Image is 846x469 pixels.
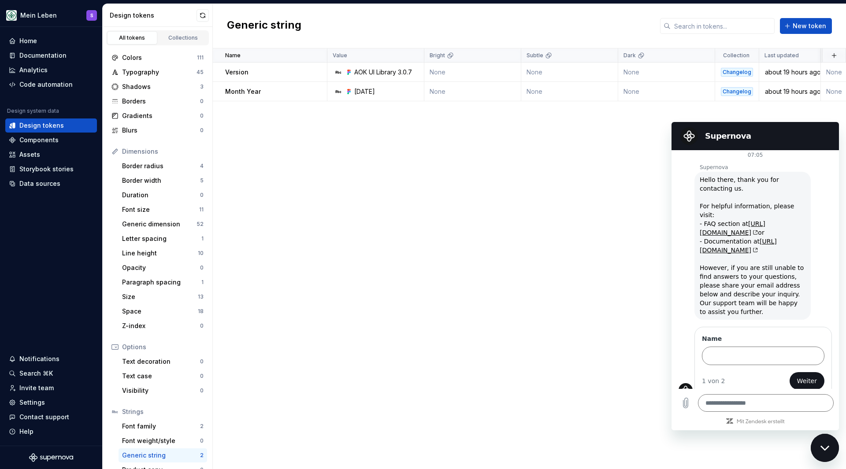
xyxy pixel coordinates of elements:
[122,176,200,185] div: Border width
[198,308,204,315] div: 18
[122,386,200,395] div: Visibility
[424,82,521,101] td: None
[200,162,204,170] div: 4
[19,179,60,188] div: Data sources
[19,355,59,363] div: Notifications
[108,94,207,108] a: Borders0
[122,82,200,91] div: Shadows
[199,206,204,213] div: 11
[2,6,100,25] button: Mein LebenS
[122,278,201,287] div: Paragraph spacing
[19,66,48,74] div: Analytics
[119,174,207,188] a: Border width5
[122,68,197,77] div: Typography
[5,118,97,133] a: Design tokens
[811,434,839,462] iframe: Schaltfläche zum Öffnen des Messaging-Fensters; Konversation läuft
[5,148,97,162] a: Assets
[122,321,200,330] div: Z-index
[521,63,618,82] td: None
[119,275,207,289] a: Paragraph spacing1
[29,453,73,462] svg: Supernova Logo
[122,307,198,316] div: Space
[527,52,543,59] p: Subtle
[19,150,40,159] div: Assets
[108,109,207,123] a: Gradients0
[122,220,197,229] div: Generic dimension
[424,63,521,82] td: None
[521,82,618,101] td: None
[200,83,204,90] div: 3
[5,352,97,366] button: Notifications
[110,11,197,20] div: Design tokens
[161,34,205,41] div: Collections
[723,52,750,59] p: Collection
[5,177,97,191] a: Data sources
[354,68,412,77] div: AOK UI Library 3.0.7
[19,37,37,45] div: Home
[197,221,204,228] div: 52
[119,304,207,318] a: Space18
[793,22,826,30] span: New token
[5,48,97,63] a: Documentation
[200,358,204,365] div: 0
[90,12,93,19] div: S
[122,249,198,258] div: Line height
[122,191,200,199] div: Duration
[671,18,775,34] input: Search in tokens...
[7,107,59,114] div: Design system data
[119,217,207,231] a: Generic dimension52
[122,53,197,62] div: Colors
[122,357,200,366] div: Text decoration
[197,69,204,76] div: 45
[5,425,97,439] button: Help
[5,133,97,147] a: Components
[623,52,636,59] p: Dark
[119,384,207,398] a: Visibility0
[122,422,200,431] div: Font family
[122,147,204,156] div: Dimensions
[5,63,97,77] a: Analytics
[200,452,204,459] div: 2
[201,279,204,286] div: 1
[122,436,200,445] div: Font weight/style
[122,372,200,380] div: Text case
[200,98,204,105] div: 0
[110,34,154,41] div: All tokens
[20,11,57,20] div: Mein Leben
[122,234,201,243] div: Letter spacing
[6,10,17,21] img: df5db9ef-aba0-4771-bf51-9763b7497661.png
[333,52,347,59] p: Value
[119,355,207,369] a: Text decoration0
[108,51,207,65] a: Colors111
[108,65,207,79] a: Typography45
[5,366,97,380] button: Search ⌘K
[119,203,207,217] a: Font size11
[764,52,799,59] p: Last updated
[19,384,54,392] div: Invite team
[119,232,207,246] a: Letter spacing1
[122,205,199,214] div: Font size
[5,395,97,410] a: Settings
[200,387,204,394] div: 0
[5,162,97,176] a: Storybook stories
[197,54,204,61] div: 111
[119,290,207,304] a: Size13
[225,68,249,77] p: Version
[200,373,204,380] div: 0
[19,51,67,60] div: Documentation
[108,123,207,137] a: Blurs0
[354,87,375,96] div: [DATE]
[122,263,200,272] div: Opacity
[122,292,198,301] div: Size
[430,52,445,59] p: Bright
[119,448,207,462] a: Generic string2
[200,112,204,119] div: 0
[198,293,204,300] div: 13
